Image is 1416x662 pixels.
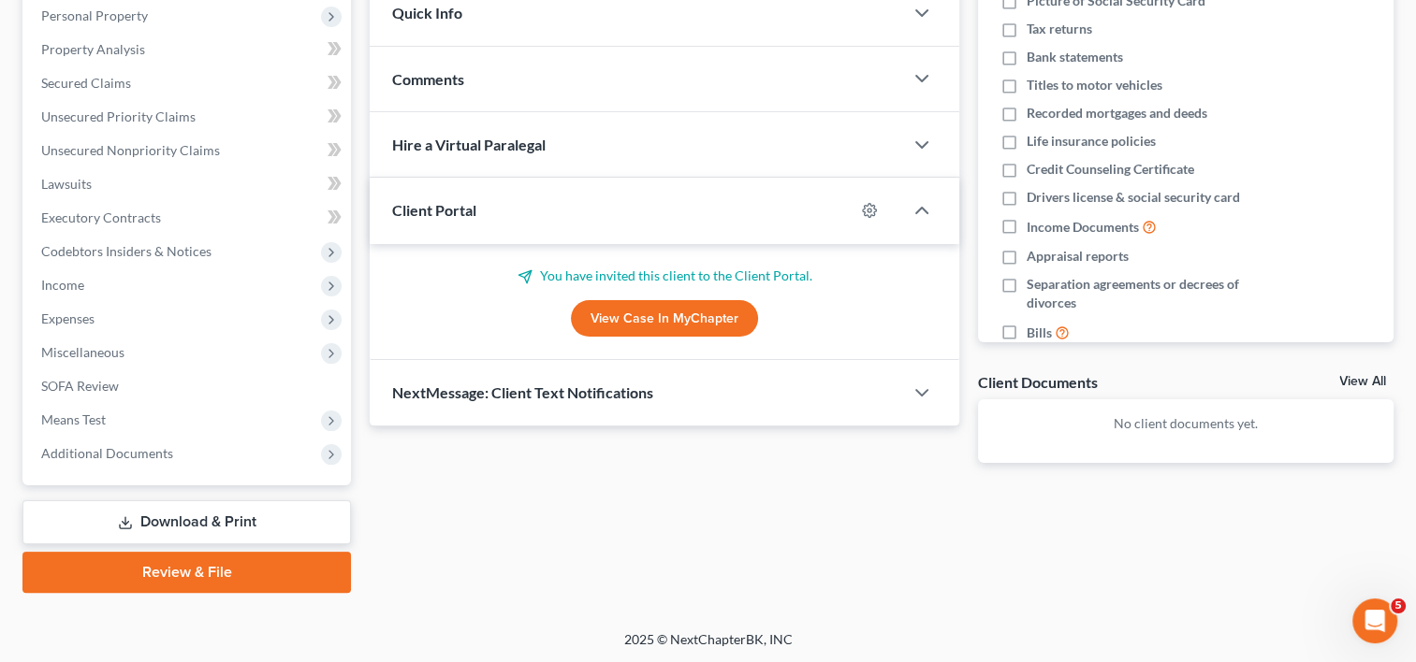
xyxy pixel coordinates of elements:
span: Unsecured Priority Claims [41,108,196,124]
span: Drivers license & social security card [1027,188,1240,207]
span: Additional Documents [41,445,173,461]
span: SOFA Review [41,378,119,394]
p: You have invited this client to the Client Portal. [392,266,937,285]
a: Secured Claims [26,66,351,100]
span: Comments [392,70,464,88]
span: 5 [1391,598,1406,613]
a: View All [1339,375,1386,388]
span: Hire a Virtual Paralegal [392,136,546,153]
span: Income [41,277,84,293]
span: Executory Contracts [41,209,161,225]
span: Income Documents [1027,218,1139,237]
span: Expenses [41,310,95,326]
span: Client Portal [392,201,476,219]
span: Property Analysis [41,41,145,57]
a: Download & Print [22,500,351,544]
span: Miscellaneous [41,344,124,360]
span: Recorded mortgages and deeds [1027,104,1207,122]
span: Codebtors Insiders & Notices [41,243,212,259]
a: View Case in MyChapter [571,300,758,338]
span: Secured Claims [41,75,131,91]
span: Bills [1027,324,1052,342]
a: Review & File [22,552,351,593]
a: Unsecured Priority Claims [26,100,351,134]
span: Titles to motor vehicles [1027,76,1162,94]
span: Unsecured Nonpriority Claims [41,142,220,158]
span: Lawsuits [41,176,92,192]
span: Appraisal reports [1027,247,1129,266]
span: Life insurance policies [1027,132,1156,151]
span: NextMessage: Client Text Notifications [392,383,653,401]
iframe: Intercom live chat [1352,598,1397,643]
div: Client Documents [978,372,1098,392]
span: Personal Property [41,7,148,23]
a: Property Analysis [26,33,351,66]
span: Means Test [41,411,106,427]
a: Unsecured Nonpriority Claims [26,134,351,167]
a: SOFA Review [26,369,351,403]
a: Executory Contracts [26,201,351,235]
span: Quick Info [392,4,462,22]
span: Separation agreements or decrees of divorces [1027,275,1274,312]
a: Lawsuits [26,167,351,201]
span: Tax returns [1027,20,1092,38]
span: Bank statements [1027,48,1123,66]
p: No client documents yet. [993,414,1379,433]
span: Credit Counseling Certificate [1027,160,1194,179]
